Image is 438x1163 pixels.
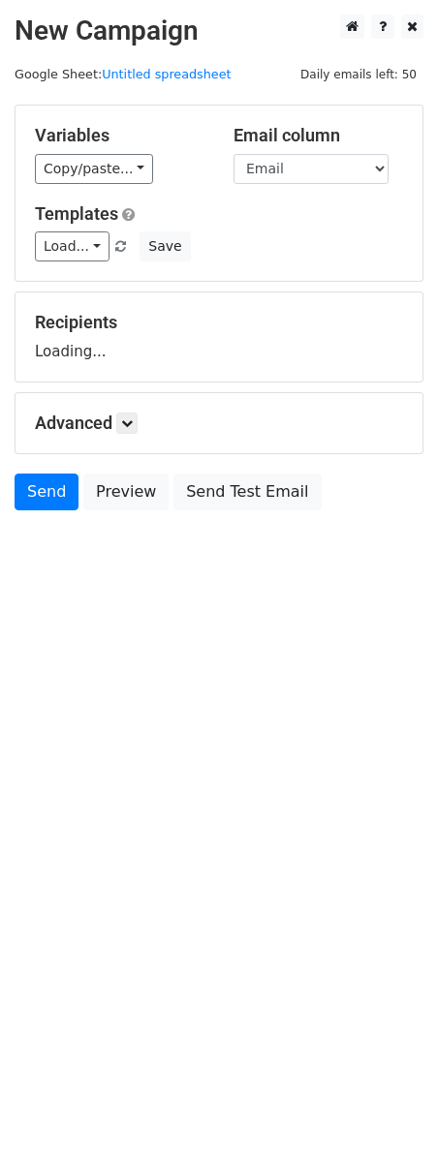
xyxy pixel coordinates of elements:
h5: Email column [234,125,403,146]
a: Load... [35,231,109,261]
a: Daily emails left: 50 [294,67,423,81]
h2: New Campaign [15,15,423,47]
h5: Advanced [35,413,403,434]
button: Save [140,231,190,261]
a: Send [15,474,78,510]
div: Loading... [35,312,403,362]
small: Google Sheet: [15,67,232,81]
a: Templates [35,203,118,224]
a: Preview [83,474,169,510]
a: Send Test Email [173,474,321,510]
h5: Variables [35,125,204,146]
span: Daily emails left: 50 [294,64,423,85]
a: Untitled spreadsheet [102,67,231,81]
a: Copy/paste... [35,154,153,184]
h5: Recipients [35,312,403,333]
